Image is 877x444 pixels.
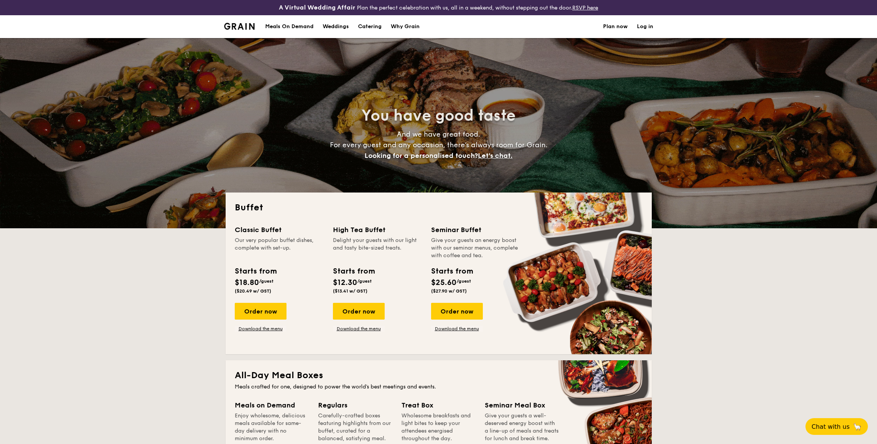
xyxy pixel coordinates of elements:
span: Looking for a personalised touch? [364,151,478,160]
a: RSVP here [572,5,598,11]
div: Meals crafted for one, designed to power the world's best meetings and events. [235,383,643,391]
h2: All-Day Meal Boxes [235,369,643,382]
span: 🦙 [853,422,862,431]
a: Catering [353,15,386,38]
img: Grain [224,23,255,30]
span: /guest [259,278,274,284]
div: Classic Buffet [235,224,324,235]
span: And we have great food. For every guest and any occasion, there’s always room for Grain. [330,130,548,160]
a: Download the menu [235,326,286,332]
div: Starts from [235,266,276,277]
a: Meals On Demand [261,15,318,38]
a: Log in [637,15,653,38]
div: Plan the perfect celebration with us, all in a weekend, without stepping out the door. [220,3,658,12]
button: Chat with us🦙 [805,418,868,435]
div: Treat Box [401,400,476,411]
div: Starts from [333,266,374,277]
span: You have good taste [361,107,516,125]
span: /guest [357,278,372,284]
a: Plan now [603,15,628,38]
span: Let's chat. [478,151,513,160]
a: Why Grain [386,15,424,38]
span: ($20.49 w/ GST) [235,288,271,294]
div: Order now [431,303,483,320]
div: Order now [235,303,286,320]
span: $25.60 [431,278,457,287]
div: Seminar Buffet [431,224,520,235]
div: Starts from [431,266,473,277]
a: Weddings [318,15,353,38]
div: High Tea Buffet [333,224,422,235]
span: ($13.41 w/ GST) [333,288,368,294]
a: Download the menu [333,326,385,332]
div: Give your guests an energy boost with our seminar menus, complete with coffee and tea. [431,237,520,259]
div: Meals On Demand [265,15,314,38]
h1: Catering [358,15,382,38]
span: $12.30 [333,278,357,287]
a: Download the menu [431,326,483,332]
span: $18.80 [235,278,259,287]
div: Wholesome breakfasts and light bites to keep your attendees energised throughout the day. [401,412,476,442]
h4: A Virtual Wedding Affair [279,3,355,12]
div: Weddings [323,15,349,38]
div: Our very popular buffet dishes, complete with set-up. [235,237,324,259]
div: Meals on Demand [235,400,309,411]
div: Regulars [318,400,392,411]
span: Chat with us [812,423,850,430]
h2: Buffet [235,202,643,214]
span: ($27.90 w/ GST) [431,288,467,294]
div: Why Grain [391,15,420,38]
a: Logotype [224,23,255,30]
span: /guest [457,278,471,284]
div: Give your guests a well-deserved energy boost with a line-up of meals and treats for lunch and br... [485,412,559,442]
div: Seminar Meal Box [485,400,559,411]
div: Carefully-crafted boxes featuring highlights from our buffet, curated for a balanced, satisfying ... [318,412,392,442]
div: Order now [333,303,385,320]
div: Enjoy wholesome, delicious meals available for same-day delivery with no minimum order. [235,412,309,442]
div: Delight your guests with our light and tasty bite-sized treats. [333,237,422,259]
